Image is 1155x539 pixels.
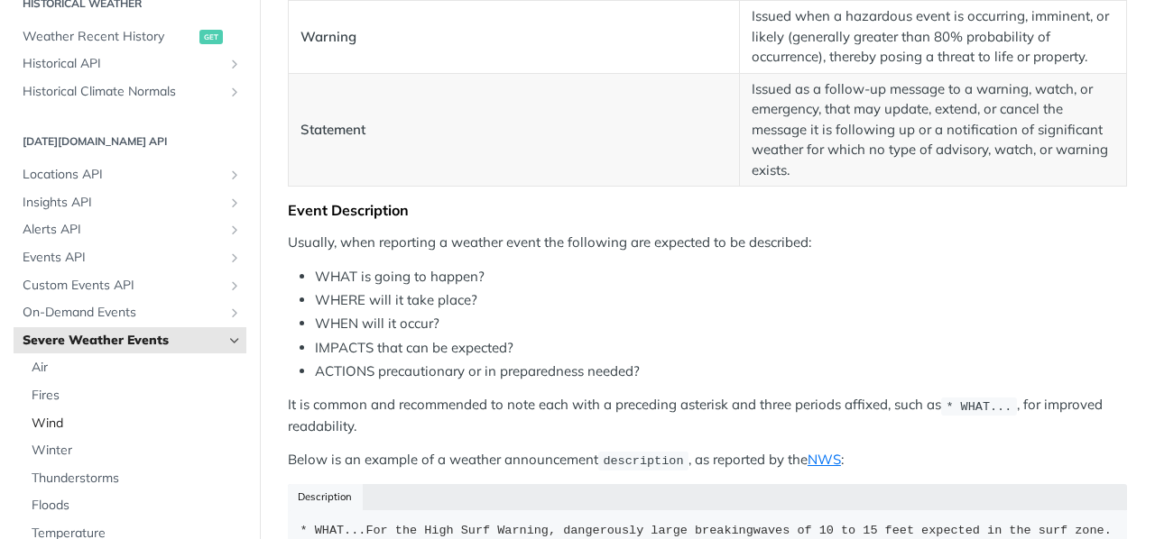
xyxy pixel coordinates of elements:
[14,327,246,354] a: Severe Weather EventsHide subpages for Severe Weather Events
[227,223,242,237] button: Show subpages for Alerts API
[227,196,242,210] button: Show subpages for Insights API
[23,410,246,437] a: Wind
[32,415,242,433] span: Wind
[32,442,242,460] span: Winter
[23,277,223,295] span: Custom Events API
[14,78,246,105] a: Historical Climate NormalsShow subpages for Historical Climate Normals
[14,133,246,150] h2: [DATE][DOMAIN_NAME] API
[14,244,246,271] a: Events APIShow subpages for Events API
[288,395,1127,436] p: It is common and recommended to note each with a preceding asterisk and three periods affixed, su...
[14,23,246,50] a: Weather Recent Historyget
[23,55,223,73] span: Historical API
[14,189,246,216] a: Insights APIShow subpages for Insights API
[946,399,1012,413] span: * WHAT...
[23,465,246,492] a: Thunderstorms
[227,168,242,182] button: Show subpages for Locations API
[32,470,242,488] span: Thunderstorms
[14,299,246,326] a: On-Demand EventsShow subpages for On-Demand Events
[14,161,246,188] a: Locations APIShow subpages for Locations API
[23,83,223,101] span: Historical Climate Normals
[32,387,242,405] span: Fires
[227,85,242,99] button: Show subpages for Historical Climate Normals
[315,338,1127,359] li: IMPACTS that can be expected?
[23,166,223,184] span: Locations API
[14,50,246,78] a: Historical APIShow subpages for Historical API
[23,492,246,519] a: Floods
[14,216,246,243] a: Alerts APIShow subpages for Alerts API
[227,333,242,348] button: Hide subpages for Severe Weather Events
[14,272,246,299] a: Custom Events APIShow subpages for Custom Events API
[740,1,1127,74] td: Issued when a hazardous event is occurring, imminent, or likely (generally greater than 80% proba...
[315,290,1127,311] li: WHERE will it take place?
[23,332,223,350] span: Severe Weather Events
[227,279,242,293] button: Show subpages for Custom Events API
[300,28,356,45] strong: Warning
[23,437,246,464] a: Winter
[32,497,242,515] span: Floods
[23,221,223,239] span: Alerts API
[23,354,246,381] a: Air
[808,451,841,468] a: NWS
[315,361,1127,382] li: ACTIONS precautionary or in preparedness needed?
[315,267,1127,288] li: WHAT is going to happen?
[288,233,1127,253] p: Usually, when reporting a weather event the following are expected to be described:
[227,306,242,320] button: Show subpages for On-Demand Events
[23,304,223,322] span: On-Demand Events
[199,30,223,44] span: get
[23,249,223,267] span: Events API
[23,28,195,46] span: Weather Recent History
[740,73,1127,187] td: Issued as a follow-up message to a warning, watch, or emergency, that may update, extend, or canc...
[227,57,242,71] button: Show subpages for Historical API
[288,450,1127,470] p: Below is an example of a weather announcement , as reported by the :
[227,251,242,265] button: Show subpages for Events API
[23,194,223,212] span: Insights API
[603,454,683,468] span: description
[300,121,365,138] strong: Statement
[315,314,1127,334] li: WHEN will it occur?
[23,382,246,409] a: Fires
[288,201,1127,219] div: Event Description
[32,359,242,377] span: Air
